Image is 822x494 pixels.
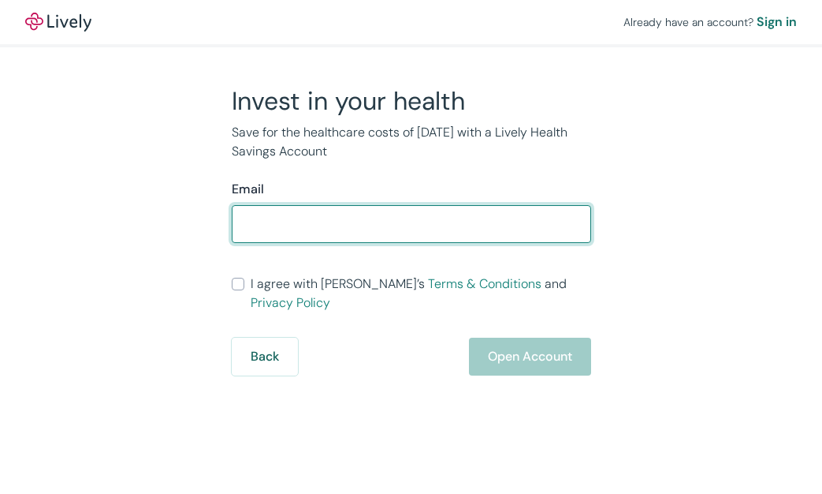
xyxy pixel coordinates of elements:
[623,13,797,32] div: Already have an account?
[232,338,298,376] button: Back
[25,13,91,32] img: Lively
[428,275,541,292] a: Terms & Conditions
[232,180,264,199] label: Email
[25,13,91,32] a: LivelyLively
[232,123,591,161] p: Save for the healthcare costs of [DATE] with a Lively Health Savings Account
[757,13,797,32] a: Sign in
[251,275,591,312] span: I agree with [PERSON_NAME]’s and
[232,85,591,117] h2: Invest in your health
[251,294,330,311] a: Privacy Policy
